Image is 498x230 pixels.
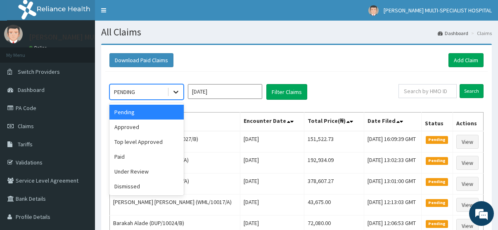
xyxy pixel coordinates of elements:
input: Search [460,84,484,98]
th: Date Filed [364,113,421,131]
img: d_794563401_company_1708531726252_794563401 [15,41,33,62]
td: [DATE] 16:09:39 GMT [364,131,421,153]
a: View [456,198,479,212]
a: View [456,177,479,191]
input: Select Month and Year [188,84,262,99]
input: Search by HMO ID [398,84,457,98]
td: [DATE] 13:02:33 GMT [364,153,421,174]
span: Dashboard [18,86,45,94]
td: 378,607.27 [304,174,364,195]
span: Claims [18,122,34,130]
td: 192,934.09 [304,153,364,174]
img: User Image [4,25,23,43]
span: Tariffs [18,141,33,148]
th: Actions [453,113,484,131]
span: [PERSON_NAME] MULTI-SPECIALIST HOSPITAL [384,7,492,14]
td: [DATE] 12:13:03 GMT [364,195,421,216]
div: Approved [109,120,184,134]
button: Filter Claims [266,84,307,100]
div: Paid [109,149,184,164]
th: Total Price(₦) [304,113,364,131]
li: Claims [469,30,492,37]
td: [DATE] [240,153,304,174]
td: 43,675.00 [304,195,364,216]
img: User Image [368,5,379,16]
span: Pending [426,136,448,143]
span: Pending [426,157,448,164]
textarea: Type your message and hit 'Enter' [4,147,157,176]
div: Top level Approved [109,134,184,149]
div: Dismissed [109,179,184,194]
span: We're online! [48,65,114,148]
div: Under Review [109,164,184,179]
span: Switch Providers [18,68,60,75]
th: Encounter Date [240,113,304,131]
span: Pending [426,220,448,228]
td: 151,522.73 [304,131,364,153]
h1: All Claims [101,27,492,38]
a: View [456,135,479,149]
td: [DATE] [240,131,304,153]
td: [DATE] [240,195,304,216]
th: Status [421,113,453,131]
p: [PERSON_NAME] MULTI-SPECIALIST HOSPITAL [29,33,177,41]
a: View [456,156,479,170]
a: Online [29,45,49,51]
span: Pending [426,199,448,207]
div: Minimize live chat window [135,4,155,24]
div: Pending [109,105,184,120]
div: Chat with us now [43,46,139,57]
td: [DATE] 13:01:00 GMT [364,174,421,195]
a: Dashboard [438,30,468,37]
td: [DATE] [240,174,304,195]
a: Add Claim [448,53,484,67]
div: PENDING [114,88,135,96]
span: Pending [426,178,448,185]
button: Download Paid Claims [109,53,173,67]
td: [PERSON_NAME] [PERSON_NAME] (WML/10017/A) [110,195,240,216]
